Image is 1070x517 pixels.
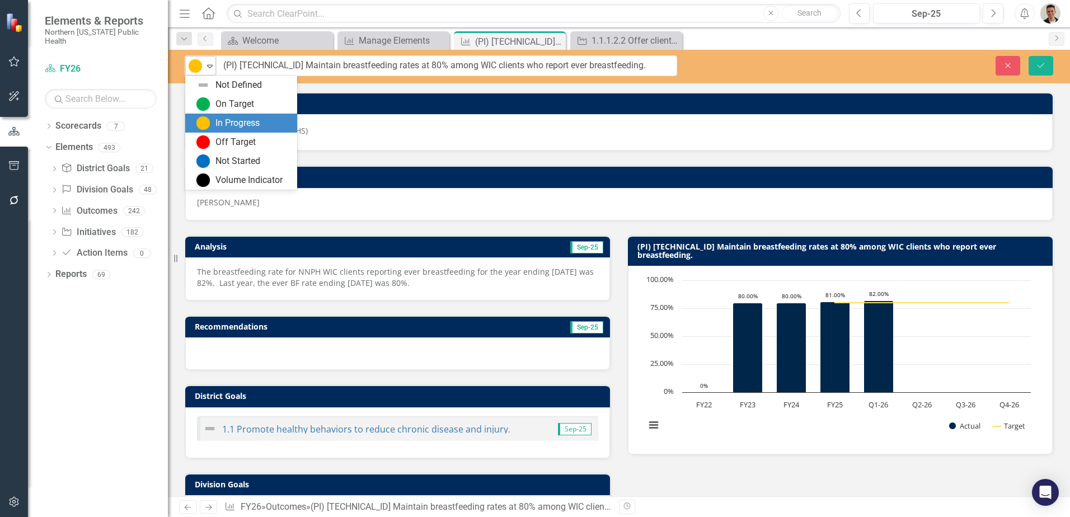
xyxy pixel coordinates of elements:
a: Manage Elements [340,34,447,48]
input: This field is required [216,55,677,76]
small: Northern [US_STATE] Public Health [45,27,157,46]
h3: (PI) [TECHNICAL_ID] Maintain breastfeeding rates at 80% among WIC clients who report ever breastf... [637,242,1047,260]
path: FY25, 81. Actual. [820,302,850,393]
a: 1.1.1.2.2 Offer clients breastfeeding support and services. [573,34,679,48]
button: Show Actual [949,421,980,431]
text: 25.00% [650,358,674,368]
a: Division Goals [61,184,133,196]
span: Sep-25 [570,321,603,333]
img: Not Defined [196,78,210,92]
div: In Progress [215,117,260,130]
h3: District Goals [195,392,604,400]
a: Scorecards [55,120,101,133]
text: Q2-26 [912,399,932,410]
text: FY24 [783,399,800,410]
span: Sep-25 [558,423,592,435]
div: Manage Elements [359,34,447,48]
text: Q3-26 [956,399,975,410]
div: 7 [107,121,125,131]
div: Not Defined [215,79,262,92]
a: 1.1 Promote healthy behaviors to reduce chronic disease and injury. [222,423,510,435]
text: 80.00% [738,292,758,300]
text: Q1-26 [869,399,888,410]
img: Not Started [196,154,210,168]
img: Volume Indicator [196,173,210,187]
div: (PI) [TECHNICAL_ID] Maintain breastfeeding rates at 80% among WIC clients who report ever breastf... [311,501,733,512]
div: 242 [123,206,145,215]
img: ClearPoint Strategy [6,12,25,32]
a: Outcomes [61,205,117,218]
h3: Analysis [195,242,393,251]
p: The breastfeeding rate for NNPH WIC clients reporting ever breastfeeding for the year ending [DAT... [197,266,598,289]
div: Not Started [215,155,260,168]
img: Not Defined [203,422,217,435]
text: 75.00% [650,302,674,312]
a: FY26 [45,63,157,76]
a: Action Items [61,247,127,260]
a: Welcome [224,34,330,48]
img: On Target [196,97,210,111]
span: Search [797,8,822,17]
div: 69 [92,270,110,279]
div: 1.1.1.2.2 Offer clients breastfeeding support and services. [592,34,679,48]
div: 182 [121,227,143,237]
path: FY23, 80. Actual. [733,303,763,393]
text: FY22 [696,399,712,410]
div: (PI) [TECHNICAL_ID] Maintain breastfeeding rates at 80% among WIC clients who report ever breastf... [475,35,563,49]
button: View chart menu, Chart [646,417,661,433]
a: Initiatives [61,226,115,239]
img: Mike Escobar [1040,3,1060,23]
svg: Interactive chart [640,275,1036,443]
div: Volume Indicator [215,174,283,187]
a: District Goals [61,162,129,175]
div: 0 [133,248,151,258]
path: Q1-26, 82. Actual. [864,301,894,393]
span: Elements & Reports [45,14,157,27]
a: Outcomes [266,501,306,512]
div: 493 [98,143,120,152]
img: In Progress [196,116,210,130]
text: FY25 [827,399,843,410]
div: 21 [135,164,153,173]
div: Open Intercom Messenger [1032,479,1059,506]
text: 0% [664,386,674,396]
input: Search ClearPoint... [227,4,841,23]
h3: Task Owner [195,172,1047,181]
img: In Progress [189,59,202,73]
div: On Target [215,98,254,111]
text: 80.00% [782,292,801,300]
text: 0% [700,382,708,389]
path: FY24, 80. Actual. [777,303,806,393]
h3: ClearPoint Owner [195,99,1047,107]
text: 81.00% [825,291,845,299]
img: Off Target [196,135,210,149]
button: Sep-25 [873,3,980,23]
text: 100.00% [646,274,674,284]
text: 82.00% [869,290,889,298]
div: Off Target [215,136,256,149]
div: Welcome [242,34,330,48]
input: Search Below... [45,89,157,109]
span: Sep-25 [570,241,603,253]
a: FY26 [241,501,261,512]
button: Search [782,6,838,21]
a: Reports [55,268,87,281]
div: » » [224,501,611,514]
div: Sep-25 [877,7,976,21]
div: Chart. Highcharts interactive chart. [640,275,1041,443]
a: Elements [55,141,93,154]
text: FY23 [740,399,755,410]
button: Show Target [993,421,1026,431]
h3: Recommendations [195,322,473,331]
div: 48 [139,185,157,195]
text: Q4-26 [999,399,1019,410]
g: Target, series 2 of 2. Line with 8 data points. [704,300,1012,305]
h3: Division Goals [195,480,604,488]
text: 50.00% [650,330,674,340]
div: [PERSON_NAME] [197,197,1041,208]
